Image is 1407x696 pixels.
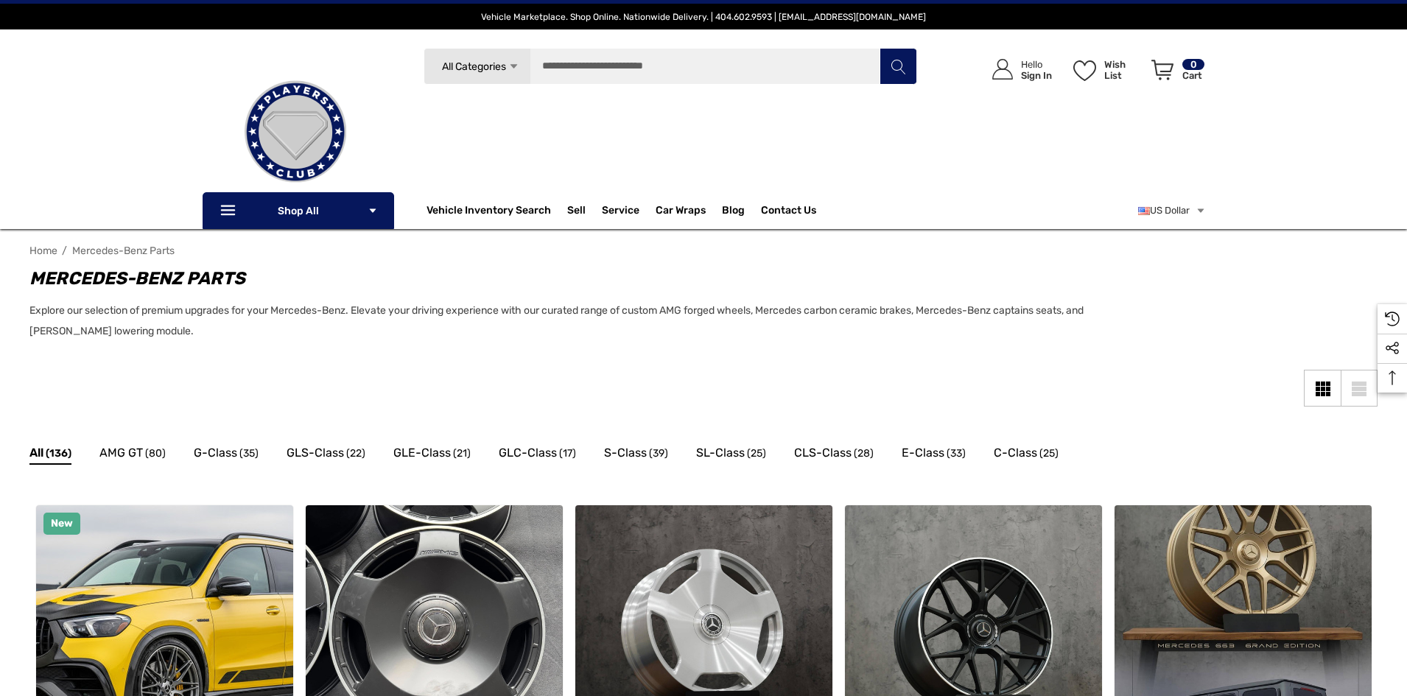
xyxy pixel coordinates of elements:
[880,48,916,85] button: Search
[1104,59,1143,81] p: Wish List
[393,443,451,463] span: GLE-Class
[761,204,816,220] a: Contact Us
[219,203,241,219] svg: Icon Line
[1145,44,1206,102] a: Cart with 0 items
[72,245,175,257] a: Mercedes-Benz Parts
[194,443,237,463] span: G-Class
[222,58,369,205] img: Players Club | Cars For Sale
[604,443,647,463] span: S-Class
[747,444,766,463] span: (25)
[368,205,378,216] svg: Icon Arrow Down
[1182,59,1204,70] p: 0
[1182,70,1204,81] p: Cart
[424,48,530,85] a: All Categories Icon Arrow Down Icon Arrow Up
[1378,370,1407,385] svg: Top
[1304,370,1341,407] a: Grid View
[656,204,706,220] span: Car Wraps
[441,60,505,73] span: All Categories
[794,443,852,463] span: CLS-Class
[567,196,602,225] a: Sell
[287,443,365,467] a: Button Go To Sub Category GLS-Class
[194,443,259,467] a: Button Go To Sub Category G-Class
[1039,444,1059,463] span: (25)
[346,444,365,463] span: (22)
[99,443,143,463] span: AMG GT
[29,238,1378,264] nav: Breadcrumb
[99,443,166,467] a: Button Go To Sub Category AMG GT
[499,443,576,467] a: Button Go To Sub Category GLC-Class
[1138,196,1206,225] a: USD
[656,196,722,225] a: Car Wraps
[559,444,576,463] span: (17)
[947,444,966,463] span: (33)
[696,443,745,463] span: SL-Class
[602,204,639,220] a: Service
[1067,44,1145,95] a: Wish List Wish List
[481,12,926,22] span: Vehicle Marketplace. Shop Online. Nationwide Delivery. | 404.602.9593 | [EMAIL_ADDRESS][DOMAIN_NAME]
[203,192,394,229] p: Shop All
[854,444,874,463] span: (28)
[393,443,471,467] a: Button Go To Sub Category GLE-Class
[1341,370,1378,407] a: List View
[453,444,471,463] span: (21)
[29,443,43,463] span: All
[722,204,745,220] a: Blog
[1021,70,1052,81] p: Sign In
[649,444,668,463] span: (39)
[902,443,944,463] span: E-Class
[1151,60,1173,80] svg: Review Your Cart
[29,245,57,257] a: Home
[427,204,551,220] a: Vehicle Inventory Search
[51,517,73,530] span: New
[994,443,1037,463] span: C-Class
[29,265,1134,292] h1: Mercedes-Benz Parts
[1385,312,1400,326] svg: Recently Viewed
[975,44,1059,95] a: Sign in
[1021,59,1052,70] p: Hello
[29,300,1134,342] p: Explore our selection of premium upgrades for your Mercedes-Benz. Elevate your driving experience...
[994,443,1059,467] a: Button Go To Sub Category C-Class
[508,61,519,72] svg: Icon Arrow Down
[696,443,766,467] a: Button Go To Sub Category SL-Class
[499,443,557,463] span: GLC-Class
[287,443,344,463] span: GLS-Class
[1385,341,1400,356] svg: Social Media
[145,444,166,463] span: (80)
[239,444,259,463] span: (35)
[46,444,71,463] span: (136)
[794,443,874,467] a: Button Go To Sub Category CLS-Class
[604,443,668,467] a: Button Go To Sub Category S-Class
[567,204,586,220] span: Sell
[1073,60,1096,81] svg: Wish List
[902,443,966,467] a: Button Go To Sub Category E-Class
[992,59,1013,80] svg: Icon User Account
